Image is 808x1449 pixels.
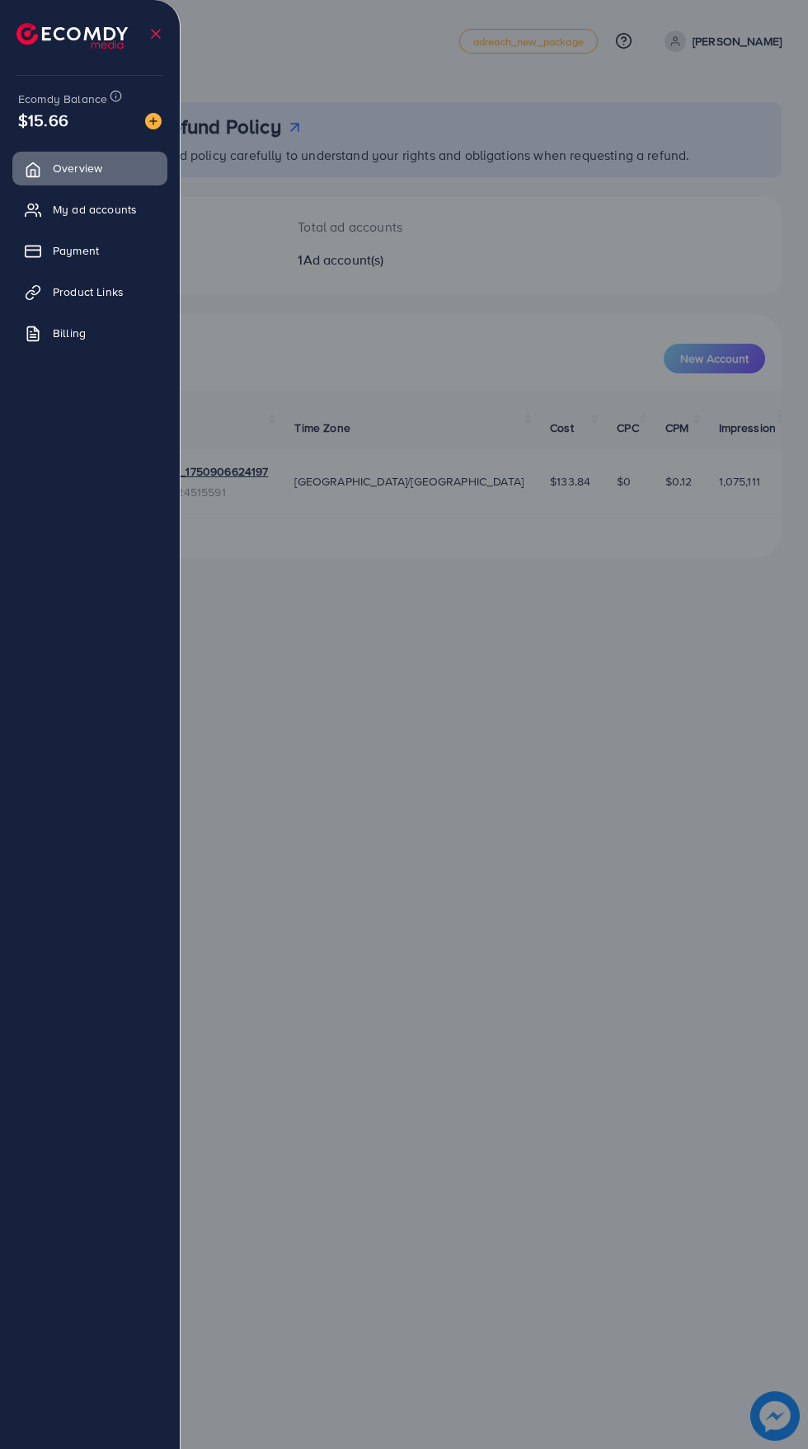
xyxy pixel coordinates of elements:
a: Overview [12,152,167,185]
span: My ad accounts [53,201,137,218]
img: logo [16,23,128,49]
a: Payment [12,234,167,267]
span: Payment [53,242,99,259]
span: Overview [53,160,102,176]
img: image [145,113,162,129]
a: Billing [12,317,167,349]
span: Ecomdy Balance [18,91,107,107]
a: Product Links [12,275,167,308]
span: $15.66 [18,108,68,132]
span: Billing [53,325,86,341]
a: My ad accounts [12,193,167,226]
span: Product Links [53,284,124,300]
